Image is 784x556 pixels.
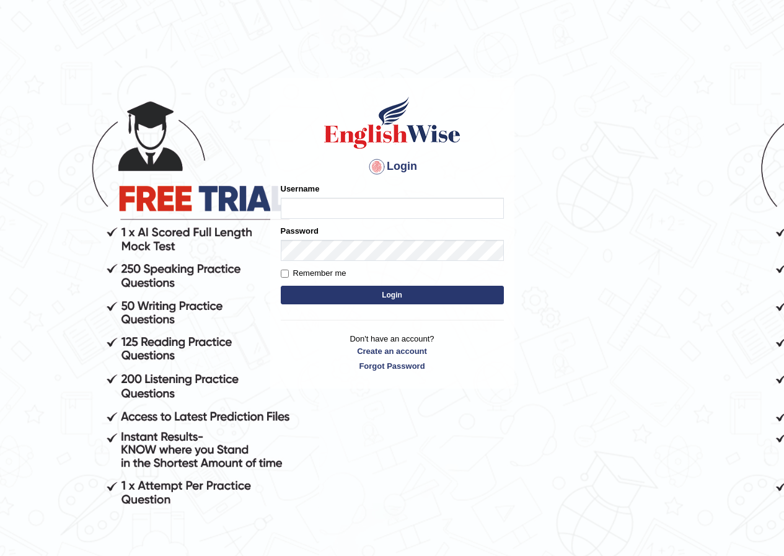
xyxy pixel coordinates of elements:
[281,183,320,195] label: Username
[281,286,504,304] button: Login
[281,345,504,357] a: Create an account
[281,157,504,177] h4: Login
[281,333,504,371] p: Don't have an account?
[322,95,463,151] img: Logo of English Wise sign in for intelligent practice with AI
[281,225,319,237] label: Password
[281,267,346,280] label: Remember me
[281,360,504,372] a: Forgot Password
[281,270,289,278] input: Remember me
